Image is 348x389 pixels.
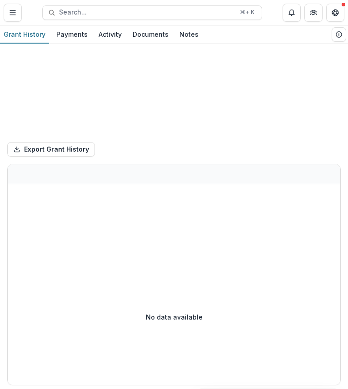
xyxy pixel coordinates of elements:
[59,9,234,16] span: Search...
[304,4,323,22] button: Partners
[4,4,22,22] button: Toggle Menu
[53,26,91,44] a: Payments
[129,26,172,44] a: Documents
[53,28,91,41] div: Payments
[146,312,203,322] p: No data available
[95,26,125,44] a: Activity
[42,5,262,20] button: Search...
[129,28,172,41] div: Documents
[283,4,301,22] button: Notifications
[326,4,344,22] button: Get Help
[238,7,256,17] div: ⌘ + K
[7,142,95,157] button: Export Grant History
[332,27,346,42] button: View Grantee Details
[176,28,202,41] div: Notes
[176,26,202,44] a: Notes
[95,28,125,41] div: Activity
